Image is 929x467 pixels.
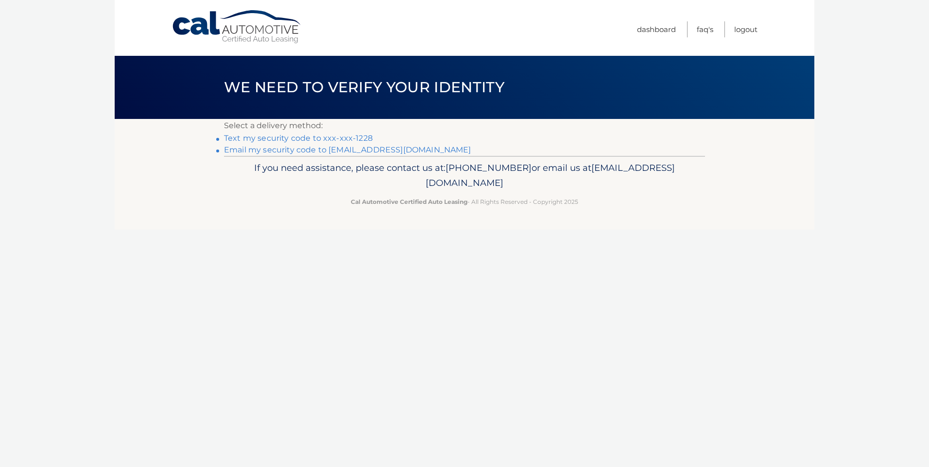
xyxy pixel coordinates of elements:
[351,198,467,205] strong: Cal Automotive Certified Auto Leasing
[224,133,373,143] a: Text my security code to xxx-xxx-1228
[224,78,504,96] span: We need to verify your identity
[637,21,676,37] a: Dashboard
[734,21,757,37] a: Logout
[446,162,532,173] span: [PHONE_NUMBER]
[697,21,713,37] a: FAQ's
[230,160,699,191] p: If you need assistance, please contact us at: or email us at
[172,10,303,44] a: Cal Automotive
[224,119,705,133] p: Select a delivery method:
[224,145,471,154] a: Email my security code to [EMAIL_ADDRESS][DOMAIN_NAME]
[230,197,699,207] p: - All Rights Reserved - Copyright 2025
